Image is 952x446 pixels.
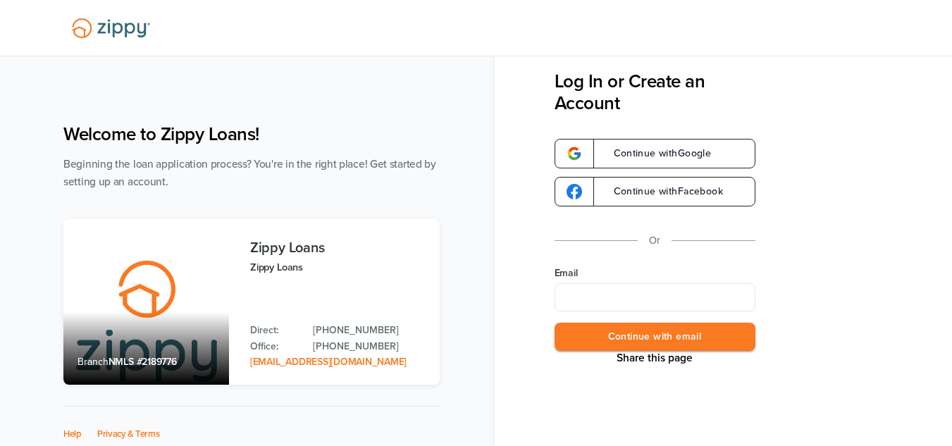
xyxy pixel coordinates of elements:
[250,240,426,256] h3: Zippy Loans
[250,356,407,368] a: Email Address: zippyguide@zippymh.com
[313,339,426,354] a: Office Phone: 512-975-2947
[78,356,109,368] span: Branch
[649,232,660,249] p: Or
[63,428,82,440] a: Help
[63,158,436,188] span: Beginning the loan application process? You're in the right place! Get started by setting up an a...
[97,428,160,440] a: Privacy & Terms
[63,12,159,44] img: Lender Logo
[555,177,755,206] a: google-logoContinue withFacebook
[555,266,755,280] label: Email
[63,123,440,145] h1: Welcome to Zippy Loans!
[555,283,755,311] input: Email Address
[250,323,299,338] p: Direct:
[555,139,755,168] a: google-logoContinue withGoogle
[555,70,755,114] h3: Log In or Create an Account
[313,323,426,338] a: Direct Phone: 512-975-2947
[250,259,426,275] p: Zippy Loans
[567,146,582,161] img: google-logo
[600,187,723,197] span: Continue with Facebook
[567,184,582,199] img: google-logo
[600,149,712,159] span: Continue with Google
[109,356,177,368] span: NMLS #2189776
[250,339,299,354] p: Office:
[612,351,697,365] button: Share This Page
[555,323,755,352] button: Continue with email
